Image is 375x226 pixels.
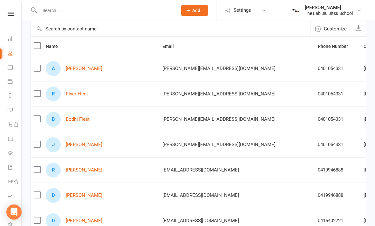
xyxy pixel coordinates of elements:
div: 0401054331 [318,91,358,97]
img: thumb_image1727872028.png [289,4,302,17]
span: [PERSON_NAME][EMAIL_ADDRESS][DOMAIN_NAME] [162,62,276,74]
button: Phone Number [318,42,355,50]
div: 0401054331 [318,142,358,147]
a: [PERSON_NAME] [66,218,102,223]
span: Name [46,44,65,49]
div: River [46,87,61,101]
div: 0401054331 [318,66,358,71]
a: Bodhi Fleet [66,117,90,122]
span: [PERSON_NAME][EMAIL_ADDRESS][DOMAIN_NAME] [162,88,276,100]
span: [PERSON_NAME][EMAIL_ADDRESS][DOMAIN_NAME] [162,113,276,125]
span: Customize [324,25,347,33]
a: Product Sales [8,132,22,146]
a: Assessments [8,189,22,203]
a: Reports [8,89,22,104]
button: Name [46,42,65,50]
input: Search by contact name [31,21,310,36]
div: The Lab Jiu Jitsu School [305,10,353,16]
button: Email [162,42,181,50]
div: Bodhi [46,112,61,127]
span: Settings [234,3,251,17]
a: [PERSON_NAME] [66,142,102,147]
a: Payments [8,75,22,89]
div: Daniela [46,188,61,203]
span: Phone Number [318,44,355,49]
div: [PERSON_NAME] [305,5,353,10]
a: [PERSON_NAME] [66,193,102,198]
div: Jonathan [46,137,61,152]
span: Add [192,8,200,13]
div: Open Intercom Messenger [6,204,22,220]
span: [EMAIL_ADDRESS][DOMAIN_NAME] [162,164,239,176]
button: Customize [310,21,351,36]
div: 0419946888 [318,167,358,173]
a: River Fleet [66,91,88,97]
a: Calendar [8,61,22,75]
span: [EMAIL_ADDRESS][DOMAIN_NAME] [162,189,239,201]
a: [PERSON_NAME] [66,66,102,71]
div: 0416402721 [318,218,358,223]
a: Dashboard [8,32,22,47]
div: 0419946888 [318,193,358,198]
input: Search... [38,6,173,15]
span: Email [162,44,181,49]
a: [PERSON_NAME] [66,167,102,173]
div: Rebecca [46,163,61,178]
span: [PERSON_NAME][EMAIL_ADDRESS][DOMAIN_NAME] [162,139,276,151]
div: Aubrey [46,61,61,76]
a: People [8,47,22,61]
button: Add [181,5,208,16]
div: 0401054331 [318,117,358,122]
